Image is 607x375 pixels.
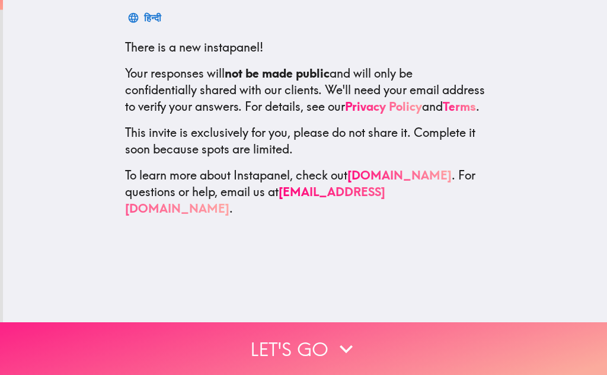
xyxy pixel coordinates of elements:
[125,167,485,217] p: To learn more about Instapanel, check out . For questions or help, email us at .
[125,40,263,55] span: There is a new instapanel!
[345,99,422,114] a: Privacy Policy
[347,168,452,182] a: [DOMAIN_NAME]
[225,66,330,81] b: not be made public
[443,99,476,114] a: Terms
[125,6,166,30] button: हिन्दी
[125,184,385,216] a: [EMAIL_ADDRESS][DOMAIN_NAME]
[125,65,485,115] p: Your responses will and will only be confidentially shared with our clients. We'll need your emai...
[144,9,161,26] div: हिन्दी
[125,124,485,158] p: This invite is exclusively for you, please do not share it. Complete it soon because spots are li...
